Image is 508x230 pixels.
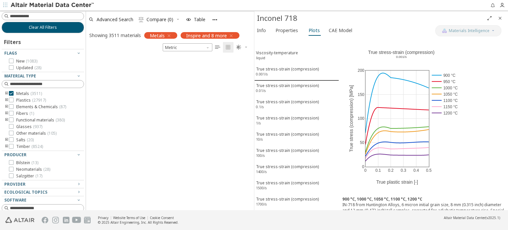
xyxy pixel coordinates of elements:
sup: 1700/s [256,202,267,207]
button: Material Type [2,72,84,80]
sup: 0.001/s [256,72,268,76]
button: Theme [233,42,251,53]
span: ( 937 ) [33,124,42,129]
span: Metals [16,91,42,96]
sup: 0.01/s [256,88,266,93]
button: Table View [212,42,223,53]
div: Viscosity-temperature [256,50,298,62]
div: Inconel 718 [257,13,484,23]
button: Provider [2,180,84,188]
span: Ecological Topics [4,189,47,195]
button: Ecological Topics [2,188,84,196]
span: ( 8524 ) [31,144,43,149]
i:  [139,17,144,22]
span: ( 20 ) [27,137,34,143]
i: toogle group [4,144,9,149]
i: toogle group [4,137,9,143]
span: ( 28 ) [34,65,41,70]
i:  [236,45,241,50]
span: Timber [16,144,43,149]
div: True stress-strain (compression) [256,115,319,127]
img: Altair Engineering [5,217,34,223]
span: Software [4,197,26,203]
div: Showing 3511 materials [89,32,141,38]
span: ( 105 ) [47,130,57,136]
sup: 100/s [256,153,265,158]
img: Altair Material Data Center [11,2,95,9]
button: Close [495,13,505,23]
span: ( 3511 ) [30,91,42,96]
i: toogle group [4,111,9,116]
button: True stress-strain (compression)0.1/s [254,97,339,113]
i: toogle group [4,98,9,103]
span: ( 17 ) [35,173,42,179]
a: Cookie Consent [150,215,174,220]
button: True stress-strain (compression)1500/s [254,178,339,194]
a: Website Terms of Use [113,215,145,220]
i: toogle group [4,104,9,110]
span: Flags [4,50,17,56]
i:  [226,45,231,50]
span: Provider [4,181,25,187]
span: ( 1083 ) [26,58,37,64]
span: Neomaterials [16,167,50,172]
button: Producer [2,151,84,159]
span: Properties [275,25,298,36]
span: ( 28 ) [43,166,50,172]
b: 900 °C, 1000 °C, 1050 °C, 1100 °C, 1200 °C [342,196,422,202]
span: CAE Model [329,25,352,36]
img: AI Copilot [442,28,447,33]
span: Compare (0) [147,17,173,22]
span: Altair Material Data Center [444,215,486,220]
sup: 0.1/s [256,105,264,109]
div: True stress-strain (compression) [256,196,319,208]
div: True stress-strain (compression) [256,66,319,78]
sup: 1500/s [256,186,267,190]
a: Privacy [98,215,108,220]
span: Salzgitter [16,173,42,179]
button: True stress-strain (compression)1700/s [254,194,339,210]
button: Software [2,196,84,204]
span: Info [257,25,266,36]
span: Bilstein [16,160,38,165]
span: Inspire and 8 more [186,32,227,38]
span: Advanced Search [97,17,133,22]
span: Plastics [16,98,46,103]
sup: 1/s [256,121,261,125]
div: grid [86,53,254,210]
span: New [16,59,37,64]
button: AI CopilotMaterials Intelligence [435,25,501,36]
button: True stress-strain (compression)100/s [254,146,339,162]
span: Glasses [16,124,42,129]
div: True stress-strain (compression) [256,99,319,111]
span: Materials Intelligence [449,28,489,33]
button: Viscosity-temperatureliquid [254,48,339,64]
button: Clear All Filters [2,22,84,33]
button: Full Screen [484,13,495,23]
span: Producer [4,152,26,158]
div: True stress-strain (compression) [256,83,319,95]
button: True stress-strain (compression)1/s [254,113,339,129]
div: True stress-strain (compression) [256,148,319,160]
button: True stress-strain (compression)10/s [254,129,339,146]
sup: 10/s [256,137,263,142]
button: Tile View [223,42,233,53]
div: True stress-strain (compression) [256,164,319,176]
div: (v2025.1) [444,215,500,220]
span: Table [194,17,205,22]
span: Plots [309,25,320,36]
button: Flags [2,49,84,57]
span: Updated [16,65,41,70]
span: Metals [150,32,165,38]
span: Salts [16,137,34,143]
button: True stress-strain (compression)1400/s [254,162,339,178]
sup: liquid [256,56,265,60]
div: IN-718 from Huntington Alloys, 6 micron initial grain size, 8 mm (0.315 inch) diameter and 12 mm ... [342,202,505,224]
div: True stress-strain (compression) [256,180,319,192]
span: ( 380 ) [56,117,65,123]
button: True stress-strain (compression)0.01/s [254,81,339,97]
span: Functional materials [16,117,65,123]
span: Fibers [16,111,34,116]
sup: 1400/s [256,169,267,174]
div: Unit System [163,43,212,51]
